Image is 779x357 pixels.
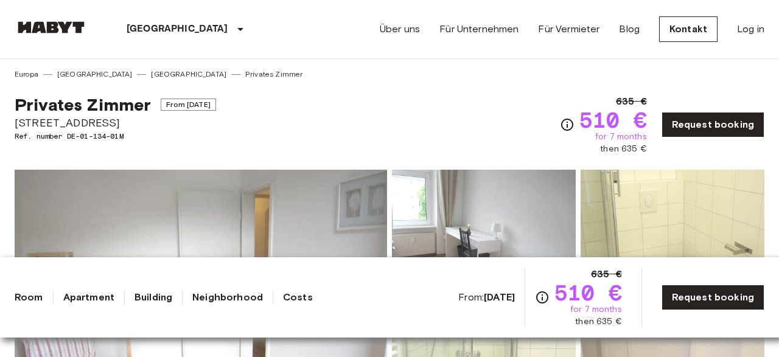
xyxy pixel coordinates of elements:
span: From [DATE] [161,99,216,111]
a: Request booking [662,112,764,137]
a: [GEOGRAPHIC_DATA] [57,69,133,80]
a: Privates Zimmer [245,69,302,80]
a: Costs [283,290,313,305]
a: Apartment [63,290,114,305]
img: Habyt [15,21,88,33]
span: 635 € [591,267,622,282]
a: Log in [737,22,764,36]
span: then 635 € [600,143,647,155]
span: 635 € [616,94,647,109]
span: for 7 months [570,303,622,316]
b: [DATE] [484,291,515,303]
span: Privates Zimmer [15,94,151,115]
a: Für Unternehmen [439,22,519,36]
a: Building [134,290,172,305]
span: Ref. number DE-01-134-01M [15,131,216,142]
span: then 635 € [575,316,622,328]
a: Room [15,290,43,305]
a: Neighborhood [192,290,263,305]
a: Kontakt [659,16,718,42]
span: 510 € [554,282,622,303]
img: Picture of unit DE-01-134-01M [581,170,764,329]
p: [GEOGRAPHIC_DATA] [127,22,228,36]
a: Request booking [662,285,764,310]
span: From: [458,291,515,304]
span: for 7 months [595,131,647,143]
span: [STREET_ADDRESS] [15,115,216,131]
span: 510 € [579,109,647,131]
a: Blog [619,22,640,36]
a: [GEOGRAPHIC_DATA] [151,69,226,80]
a: Für Vermieter [538,22,599,36]
img: Picture of unit DE-01-134-01M [392,170,576,329]
a: Über uns [380,22,420,36]
svg: Check cost overview for full price breakdown. Please note that discounts apply to new joiners onl... [560,117,575,132]
a: Europa [15,69,38,80]
svg: Check cost overview for full price breakdown. Please note that discounts apply to new joiners onl... [535,290,550,305]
